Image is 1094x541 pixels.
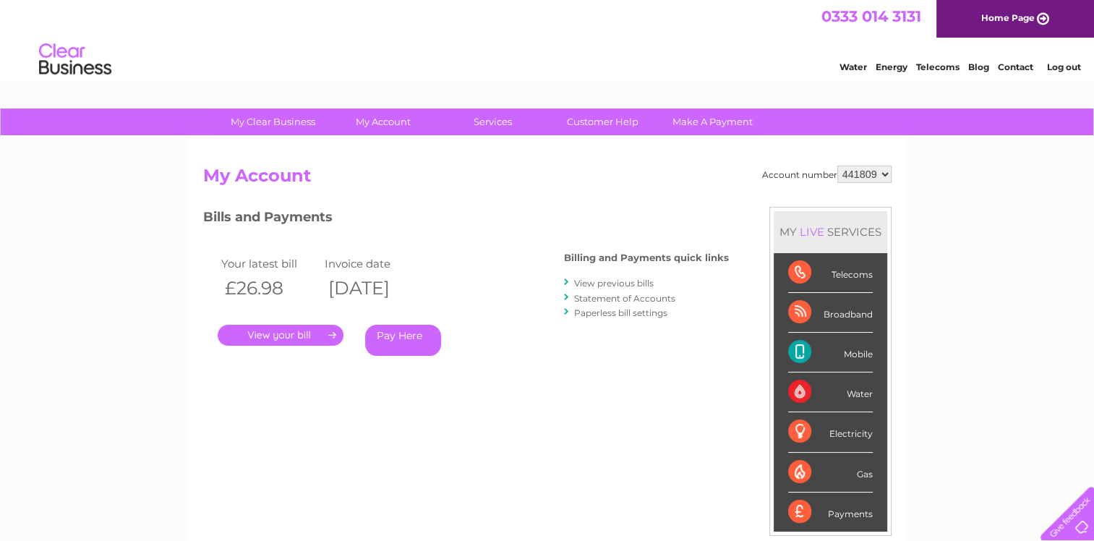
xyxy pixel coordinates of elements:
[218,254,322,273] td: Your latest bill
[203,166,892,193] h2: My Account
[821,7,921,25] a: 0333 014 3131
[218,325,343,346] a: .
[788,453,873,493] div: Gas
[38,38,112,82] img: logo.png
[788,253,873,293] div: Telecoms
[788,412,873,452] div: Electricity
[788,372,873,412] div: Water
[653,108,772,135] a: Make A Payment
[218,273,322,303] th: £26.98
[206,8,889,70] div: Clear Business is a trading name of Verastar Limited (registered in [GEOGRAPHIC_DATA] No. 3667643...
[998,61,1033,72] a: Contact
[323,108,443,135] a: My Account
[365,325,441,356] a: Pay Here
[433,108,552,135] a: Services
[788,493,873,532] div: Payments
[788,333,873,372] div: Mobile
[762,166,892,183] div: Account number
[543,108,662,135] a: Customer Help
[574,293,675,304] a: Statement of Accounts
[876,61,907,72] a: Energy
[797,225,827,239] div: LIVE
[564,252,729,263] h4: Billing and Payments quick links
[774,211,887,252] div: MY SERVICES
[203,207,729,232] h3: Bills and Payments
[968,61,989,72] a: Blog
[321,273,425,303] th: [DATE]
[213,108,333,135] a: My Clear Business
[574,307,667,318] a: Paperless bill settings
[574,278,654,289] a: View previous bills
[839,61,867,72] a: Water
[788,293,873,333] div: Broadband
[1046,61,1080,72] a: Log out
[321,254,425,273] td: Invoice date
[916,61,960,72] a: Telecoms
